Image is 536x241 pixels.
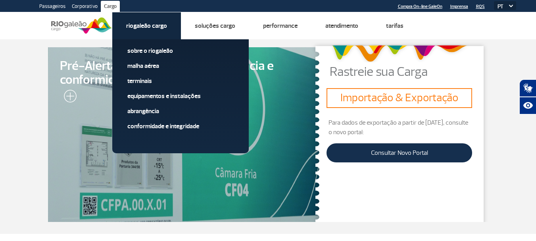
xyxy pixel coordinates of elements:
h3: Importação & Exportação [330,91,469,105]
a: Malha Aérea [127,62,234,70]
span: Pré-Alerta RIOgaleão Cargo: Eficiência e conformidade [60,59,307,87]
button: Abrir tradutor de língua de sinais. [519,79,536,97]
a: Sobre o RIOgaleão [127,46,234,55]
a: Cargo [101,1,120,13]
a: Tarifas [386,22,403,30]
a: Consultar Novo Portal [327,143,472,162]
a: Atendimento [325,22,358,30]
p: Para dados de exportação a partir de [DATE], consulte o novo portal: [327,118,472,137]
a: RQS [476,4,485,9]
div: Plugin de acessibilidade da Hand Talk. [519,79,536,114]
a: Compra On-line GaleOn [398,4,442,9]
a: Corporativo [69,1,101,13]
img: grafismo [329,41,470,66]
a: Equipamentos e Instalações [127,92,234,100]
a: Terminais [127,77,234,85]
a: Conformidade e Integridade [127,122,234,131]
a: Imprensa [450,4,468,9]
a: Soluções Cargo [195,22,235,30]
p: Rastreie sua Carga [330,66,488,78]
button: Abrir recursos assistivos. [519,97,536,114]
a: Performance [263,22,298,30]
a: Abrangência [127,107,234,116]
a: Pré-Alerta RIOgaleão Cargo: Eficiência e conformidade [48,47,319,222]
img: leia-mais [60,90,77,106]
a: Riogaleão Cargo [126,22,167,30]
a: Passageiros [36,1,69,13]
